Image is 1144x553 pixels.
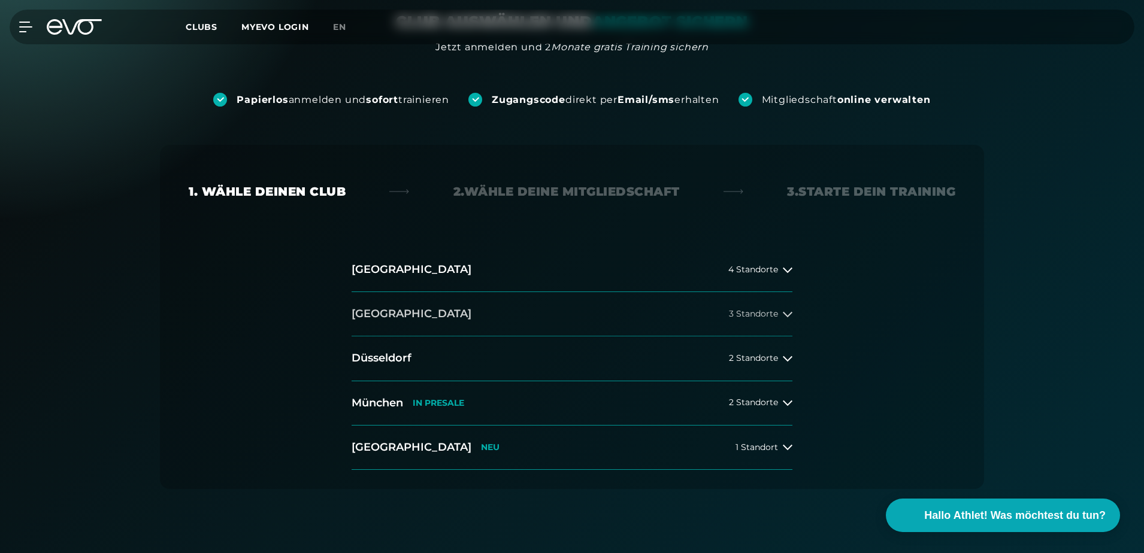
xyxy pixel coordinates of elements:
button: [GEOGRAPHIC_DATA]NEU1 Standort [352,426,792,470]
div: anmelden und trainieren [237,93,449,107]
strong: online verwalten [837,94,931,105]
span: Clubs [186,22,217,32]
a: Clubs [186,21,241,32]
div: direkt per erhalten [492,93,719,107]
span: 2 Standorte [729,354,778,363]
button: [GEOGRAPHIC_DATA]3 Standorte [352,292,792,336]
strong: Zugangscode [492,94,565,105]
h2: [GEOGRAPHIC_DATA] [352,262,471,277]
h2: Düsseldorf [352,351,411,366]
div: 2. Wähle deine Mitgliedschaft [453,183,680,200]
strong: sofort [366,94,398,105]
span: 1 Standort [736,443,778,452]
div: 3. Starte dein Training [787,183,955,200]
h2: München [352,396,403,411]
strong: Papierlos [237,94,288,105]
div: Mitgliedschaft [762,93,931,107]
div: 1. Wähle deinen Club [189,183,346,200]
h2: [GEOGRAPHIC_DATA] [352,306,471,321]
button: Hallo Athlet! Was möchtest du tun? [886,499,1120,532]
span: 3 Standorte [729,309,778,318]
p: NEU [481,442,500,452]
h2: [GEOGRAPHIC_DATA] [352,440,471,455]
strong: Email/sms [618,94,674,105]
button: Düsseldorf2 Standorte [352,336,792,381]
span: en [333,22,346,32]
span: 4 Standorte [728,265,778,274]
a: MYEVO LOGIN [241,22,309,32]
button: MünchenIN PRESALE2 Standorte [352,381,792,426]
span: 2 Standorte [729,398,778,407]
span: Hallo Athlet! Was möchtest du tun? [924,508,1106,524]
a: en [333,20,361,34]
p: IN PRESALE [413,398,464,408]
button: [GEOGRAPHIC_DATA]4 Standorte [352,248,792,292]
